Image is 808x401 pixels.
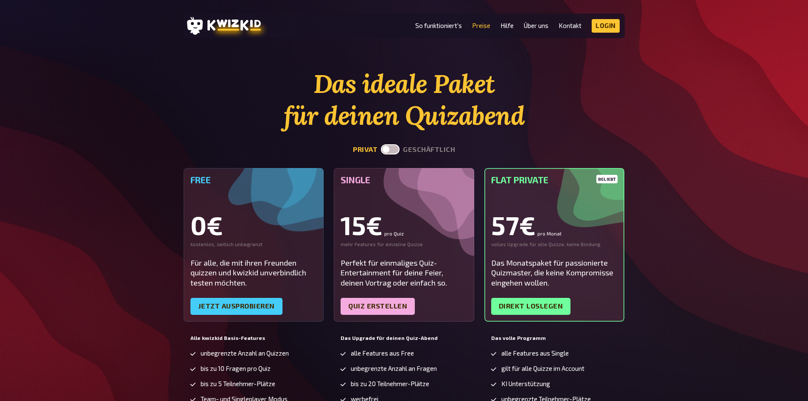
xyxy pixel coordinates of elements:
[415,22,462,29] a: So funktioniert's
[351,365,437,372] span: unbegrenzte Anzahl an Fragen
[403,146,455,154] button: geschäftlich
[201,350,289,357] span: unbegrenzte Anzahl an Quizzen
[491,175,618,185] h5: Flat Private
[559,22,582,29] a: Kontakt
[190,335,317,341] h5: Alle kwizkid Basis-Features
[341,212,467,238] div: 15€
[500,22,514,29] a: Hilfe
[190,258,317,288] div: Für alle, die mit ihren Freunden quizzen und kwizkid unverbindlich testen möchten.
[201,380,275,387] span: bis zu 5 Teilnehmer-Plätze
[524,22,548,29] a: Über uns
[472,22,490,29] a: Preise
[491,258,618,288] div: Das Monatspaket für passionierte Quizmaster, die keine Kompromisse eingehen wollen.
[184,68,625,132] h1: Das ideale Paket für deinen Quizabend
[341,298,415,315] a: Quiz erstellen
[351,380,429,387] span: bis zu 20 Teilnehmer-Plätze
[537,231,562,236] small: pro Monat
[341,241,467,248] div: mehr Features für einzelne Quizze
[501,350,569,357] span: alle Features aus Single
[501,380,550,387] span: KI Unterstützung
[190,298,282,315] a: Jetzt ausprobieren
[341,335,467,341] h5: Das Upgrade für deinen Quiz-Abend
[201,365,271,372] span: bis zu 10 Fragen pro Quiz
[501,365,584,372] span: gilt für alle Quizze im Account
[351,350,414,357] span: alle Features aus Free
[592,19,620,33] a: Login
[491,335,618,341] h5: Das volle Programm
[341,258,467,288] div: Perfekt für einmaliges Quiz-Entertainment für deine Feier, deinen Vortrag oder einfach so.
[491,212,618,238] div: 57€
[491,298,571,315] a: Direkt loslegen
[341,175,467,185] h5: Single
[190,241,317,248] div: kostenlos, zeitlich unbegrenzt
[190,212,317,238] div: 0€
[384,231,404,236] small: pro Quiz
[190,175,317,185] h5: Free
[353,146,377,154] button: privat
[491,241,618,248] div: volles Upgrade für alle Quizze, keine Bindung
